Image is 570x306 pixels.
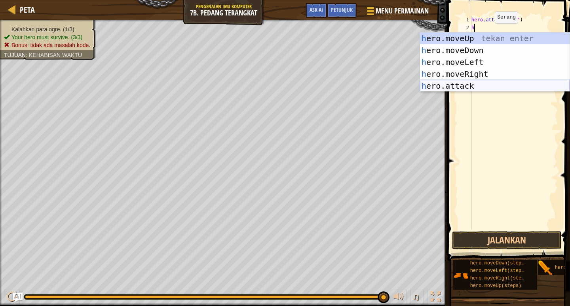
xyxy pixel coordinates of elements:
button: Jalankan [452,231,562,249]
li: Your hero must survive. [4,33,90,41]
span: Peta [20,4,35,15]
button: Menu Permainan [361,3,433,22]
span: Petunjuk [331,6,353,13]
span: hero.moveDown(steps) [470,260,527,266]
span: Kehabisan waktu [29,52,82,58]
span: Bonus: tidak ada masalah kode. [11,42,90,48]
span: : [26,52,29,58]
div: 2 [458,24,471,32]
button: Ask AI [13,293,23,302]
span: hero.moveRight(steps) [470,276,530,281]
span: Your hero must survive. (3/3) [11,34,82,40]
span: Menu Permainan [376,6,429,16]
div: 3 [458,32,471,40]
span: hero.moveLeft(steps) [470,268,527,274]
button: Ctrl + P: Pause [4,290,20,306]
span: hero.moveUp(steps) [470,283,522,289]
span: ♫ [412,291,420,303]
span: Tujuan [4,52,26,58]
li: Bonus: tidak ada masalah kode. [4,41,90,49]
button: Ask AI [306,3,327,18]
code: Serang [497,14,516,20]
span: Ask AI [310,6,323,13]
span: Kalahkan para ogre. (1/3) [11,26,74,32]
div: 1 [458,16,471,24]
li: Kalahkan para ogre. [4,25,90,33]
button: Alihkan layar penuh [427,290,443,306]
button: ♫ [410,290,424,306]
a: Peta [16,4,35,15]
img: portrait.png [453,268,468,283]
img: portrait.png [538,260,553,276]
button: Atur suara [391,290,407,306]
